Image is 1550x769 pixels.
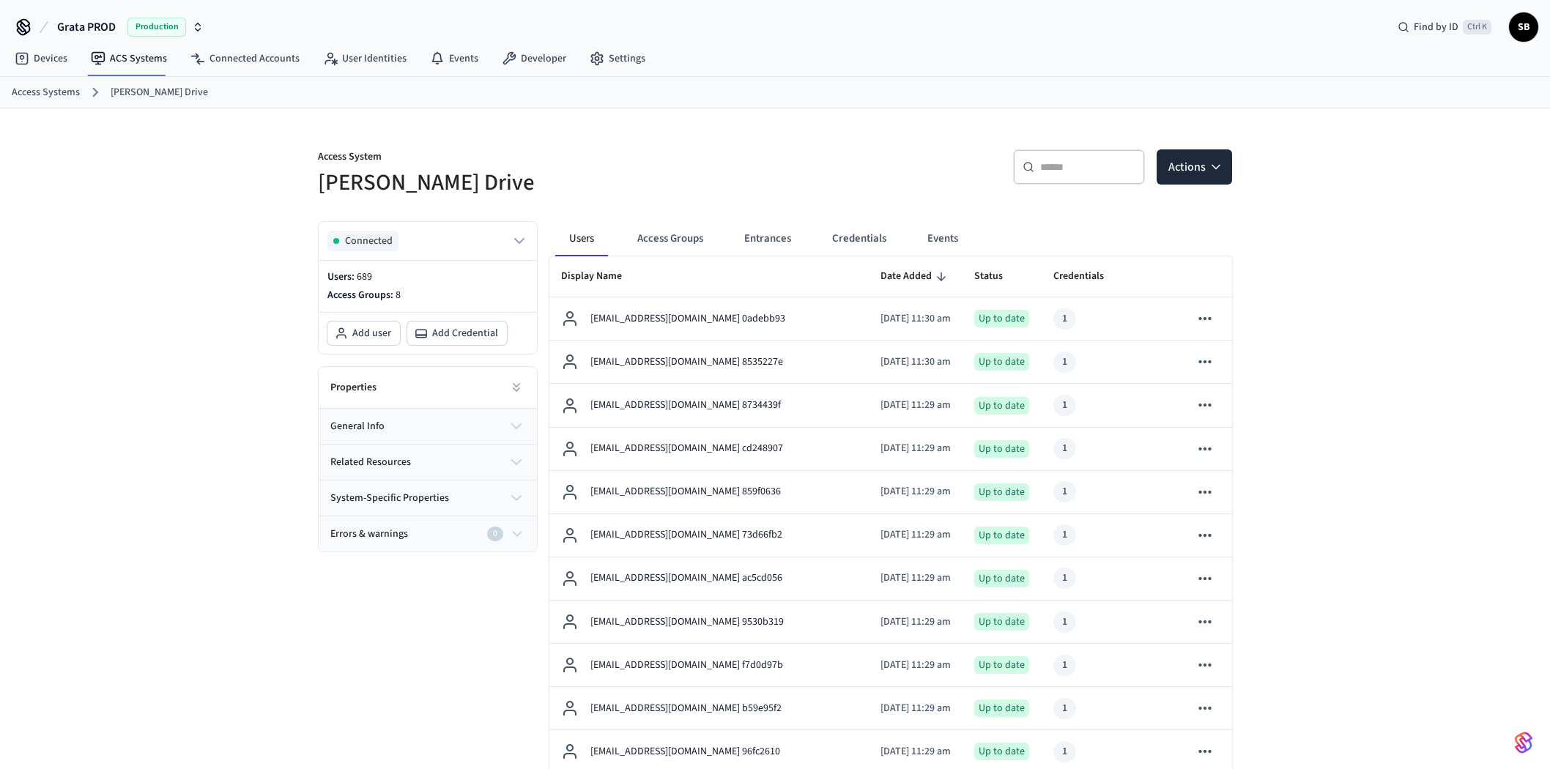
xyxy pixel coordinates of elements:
[578,45,657,72] a: Settings
[319,445,537,480] button: related resources
[127,18,186,37] span: Production
[330,491,449,506] span: system-specific properties
[1157,149,1232,185] button: Actions
[974,265,1022,288] span: Status
[880,614,951,630] p: [DATE] 11:29 am
[432,326,498,341] span: Add Credential
[555,221,608,256] button: Users
[1062,571,1067,586] div: 1
[880,311,951,327] p: [DATE] 11:30 am
[327,231,528,251] button: Connected
[407,322,507,345] button: Add Credential
[974,397,1029,415] div: Up to date
[974,656,1029,674] div: Up to date
[1062,441,1067,456] div: 1
[79,45,179,72] a: ACS Systems
[974,570,1029,587] div: Up to date
[974,527,1029,544] div: Up to date
[345,234,393,248] span: Connected
[1510,14,1537,40] span: SB
[1062,701,1067,716] div: 1
[1515,731,1532,754] img: SeamLogoGradient.69752ec5.svg
[974,353,1029,371] div: Up to date
[590,571,782,586] p: [EMAIL_ADDRESS][DOMAIN_NAME] ac5cd056
[880,398,951,413] p: [DATE] 11:29 am
[974,483,1029,501] div: Up to date
[330,380,377,395] h2: Properties
[880,658,951,673] p: [DATE] 11:29 am
[1062,744,1067,759] div: 1
[1053,265,1123,288] span: Credentials
[319,409,537,444] button: general info
[1463,20,1491,34] span: Ctrl K
[487,527,503,541] div: 0
[3,45,79,72] a: Devices
[916,221,970,256] button: Events
[880,571,951,586] p: [DATE] 11:29 am
[311,45,418,72] a: User Identities
[561,265,641,288] span: Display Name
[1062,398,1067,413] div: 1
[1062,354,1067,370] div: 1
[396,288,401,302] span: 8
[880,354,951,370] p: [DATE] 11:30 am
[1062,614,1067,630] div: 1
[820,221,898,256] button: Credentials
[1062,311,1067,327] div: 1
[590,484,781,499] p: [EMAIL_ADDRESS][DOMAIN_NAME] 859f0636
[319,480,537,516] button: system-specific properties
[880,527,951,543] p: [DATE] 11:29 am
[357,270,372,284] span: 689
[590,658,783,673] p: [EMAIL_ADDRESS][DOMAIN_NAME] f7d0d97b
[590,441,783,456] p: [EMAIL_ADDRESS][DOMAIN_NAME] cd248907
[974,440,1029,458] div: Up to date
[880,265,951,288] span: Date Added
[590,701,782,716] p: [EMAIL_ADDRESS][DOMAIN_NAME] b59e95f2
[880,701,951,716] p: [DATE] 11:29 am
[327,288,528,303] p: Access Groups:
[179,45,311,72] a: Connected Accounts
[1414,20,1458,34] span: Find by ID
[880,484,951,499] p: [DATE] 11:29 am
[330,419,385,434] span: general info
[590,398,781,413] p: [EMAIL_ADDRESS][DOMAIN_NAME] 8734439f
[318,168,766,198] h5: [PERSON_NAME] Drive
[974,743,1029,760] div: Up to date
[1062,527,1067,543] div: 1
[733,221,803,256] button: Entrances
[330,455,411,470] span: related resources
[490,45,578,72] a: Developer
[1386,14,1503,40] div: Find by IDCtrl K
[974,699,1029,717] div: Up to date
[319,516,537,551] button: Errors & warnings0
[1062,484,1067,499] div: 1
[880,744,951,759] p: [DATE] 11:29 am
[590,311,785,327] p: [EMAIL_ADDRESS][DOMAIN_NAME] 0adebb93
[327,322,400,345] button: Add user
[590,744,780,759] p: [EMAIL_ADDRESS][DOMAIN_NAME] 96fc2610
[330,527,408,542] span: Errors & warnings
[626,221,715,256] button: Access Groups
[12,85,80,100] a: Access Systems
[880,441,951,456] p: [DATE] 11:29 am
[327,270,528,285] p: Users:
[111,85,208,100] a: [PERSON_NAME] Drive
[318,149,766,168] p: Access System
[590,614,784,630] p: [EMAIL_ADDRESS][DOMAIN_NAME] 9530b319
[590,354,783,370] p: [EMAIL_ADDRESS][DOMAIN_NAME] 8535227e
[590,527,782,543] p: [EMAIL_ADDRESS][DOMAIN_NAME] 73d66fb2
[57,18,116,36] span: Grata PROD
[1062,658,1067,673] div: 1
[352,326,391,341] span: Add user
[418,45,490,72] a: Events
[974,310,1029,327] div: Up to date
[974,613,1029,631] div: Up to date
[1509,12,1538,42] button: SB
